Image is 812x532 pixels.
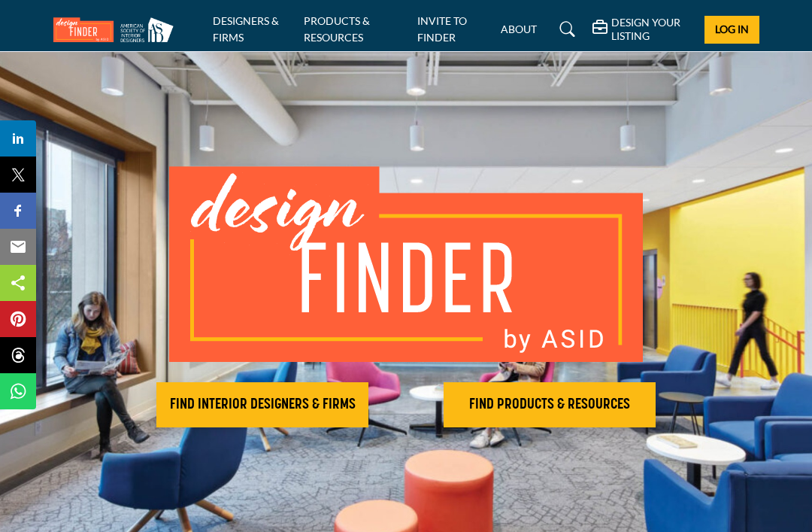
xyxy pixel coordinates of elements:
button: FIND INTERIOR DESIGNERS & FIRMS [156,382,368,427]
h5: DESIGN YOUR LISTING [611,16,693,43]
a: DESIGNERS & FIRMS [213,14,279,44]
h2: FIND PRODUCTS & RESOURCES [448,396,651,414]
h2: FIND INTERIOR DESIGNERS & FIRMS [161,396,364,414]
img: Site Logo [53,17,181,42]
img: image [169,166,643,362]
button: Log In [704,16,759,44]
button: FIND PRODUCTS & RESOURCES [444,382,656,427]
div: DESIGN YOUR LISTING [592,16,693,43]
a: ABOUT [501,23,537,35]
a: INVITE TO FINDER [417,14,467,44]
a: Search [545,17,585,41]
span: Log In [715,23,749,35]
a: PRODUCTS & RESOURCES [304,14,370,44]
